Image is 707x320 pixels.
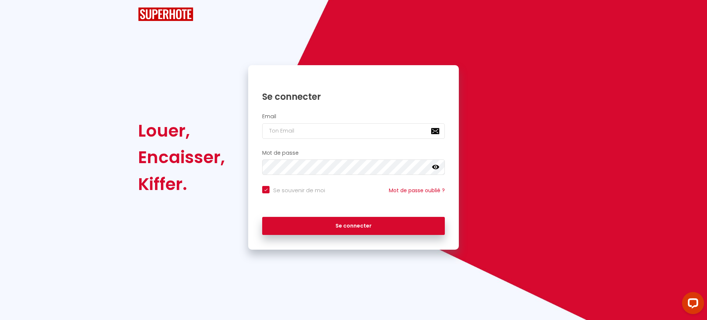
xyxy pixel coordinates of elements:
div: Encaisser, [138,144,225,170]
button: Se connecter [262,217,445,235]
input: Ton Email [262,123,445,139]
h2: Email [262,113,445,120]
h1: Se connecter [262,91,445,102]
iframe: LiveChat chat widget [676,289,707,320]
img: SuperHote logo [138,7,193,21]
a: Mot de passe oublié ? [389,187,445,194]
h2: Mot de passe [262,150,445,156]
div: Kiffer. [138,171,225,197]
div: Louer, [138,117,225,144]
